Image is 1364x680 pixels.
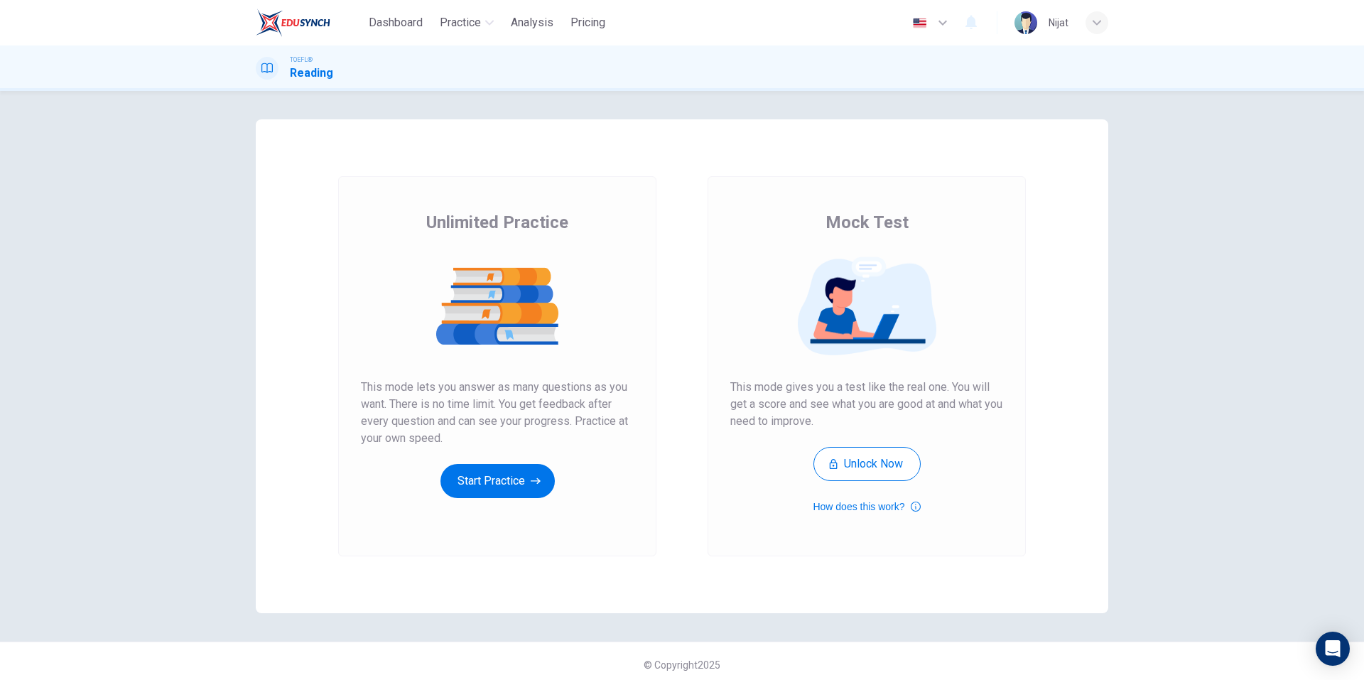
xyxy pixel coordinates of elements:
[1049,14,1068,31] div: Nijat
[361,379,634,447] span: This mode lets you answer as many questions as you want. There is no time limit. You get feedback...
[369,14,423,31] span: Dashboard
[813,498,920,515] button: How does this work?
[826,211,909,234] span: Mock Test
[440,14,481,31] span: Practice
[256,9,363,37] a: EduSynch logo
[565,10,611,36] button: Pricing
[256,9,330,37] img: EduSynch logo
[644,659,720,671] span: © Copyright 2025
[505,10,559,36] button: Analysis
[730,379,1003,430] span: This mode gives you a test like the real one. You will get a score and see what you are good at a...
[434,10,499,36] button: Practice
[440,464,555,498] button: Start Practice
[813,447,921,481] button: Unlock Now
[363,10,428,36] button: Dashboard
[1014,11,1037,34] img: Profile picture
[911,18,929,28] img: en
[511,14,553,31] span: Analysis
[426,211,568,234] span: Unlimited Practice
[1316,632,1350,666] div: Open Intercom Messenger
[570,14,605,31] span: Pricing
[290,55,313,65] span: TOEFL®
[290,65,333,82] h1: Reading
